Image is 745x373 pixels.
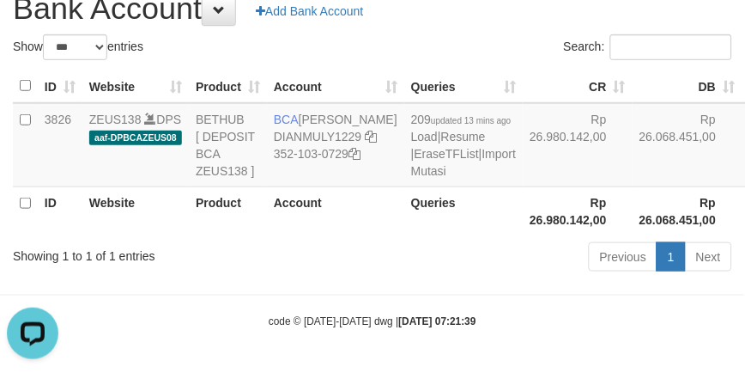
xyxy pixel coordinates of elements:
span: BCA [274,113,299,126]
th: Website: activate to sort column ascending [82,70,189,103]
span: 209 [411,113,512,126]
td: 3826 [38,103,82,187]
th: Website [82,186,189,235]
th: Account: activate to sort column ascending [267,70,404,103]
th: Rp 26.980.142,00 [523,186,633,235]
td: Rp 26.068.451,00 [633,103,742,187]
th: DB: activate to sort column ascending [633,70,742,103]
a: EraseTFList [415,147,479,161]
a: Copy DIANMULY1229 to clipboard [365,130,377,144]
input: Search: [610,34,732,60]
a: DIANMULY1229 [274,130,361,144]
span: | | | [411,113,516,178]
td: DPS [82,103,189,187]
th: Queries [404,186,523,235]
th: Product [189,186,267,235]
a: 1 [657,242,686,272]
select: Showentries [43,34,107,60]
th: Queries: activate to sort column ascending [404,70,523,103]
label: Search: [564,34,732,60]
a: ZEUS138 [89,113,142,126]
th: Product: activate to sort column ascending [189,70,267,103]
span: updated 13 mins ago [431,116,511,125]
td: Rp 26.980.142,00 [523,103,633,187]
a: Resume [441,130,486,144]
div: Showing 1 to 1 of 1 entries [13,241,298,265]
td: BETHUB [ DEPOSIT BCA ZEUS138 ] [189,103,267,187]
th: Account [267,186,404,235]
a: Next [685,242,732,272]
a: Import Mutasi [411,147,516,178]
label: Show entries [13,34,143,60]
th: ID [38,186,82,235]
a: Load [411,130,438,144]
strong: [DATE] 07:21:39 [399,316,476,328]
a: Copy 3521030729 to clipboard [348,147,360,161]
th: ID: activate to sort column ascending [38,70,82,103]
button: Open LiveChat chat widget [7,7,58,58]
span: aaf-DPBCAZEUS08 [89,131,182,145]
a: Previous [589,242,657,272]
td: [PERSON_NAME] 352-103-0729 [267,103,404,187]
th: Rp 26.068.451,00 [633,186,742,235]
small: code © [DATE]-[DATE] dwg | [269,316,476,328]
th: CR: activate to sort column ascending [523,70,633,103]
